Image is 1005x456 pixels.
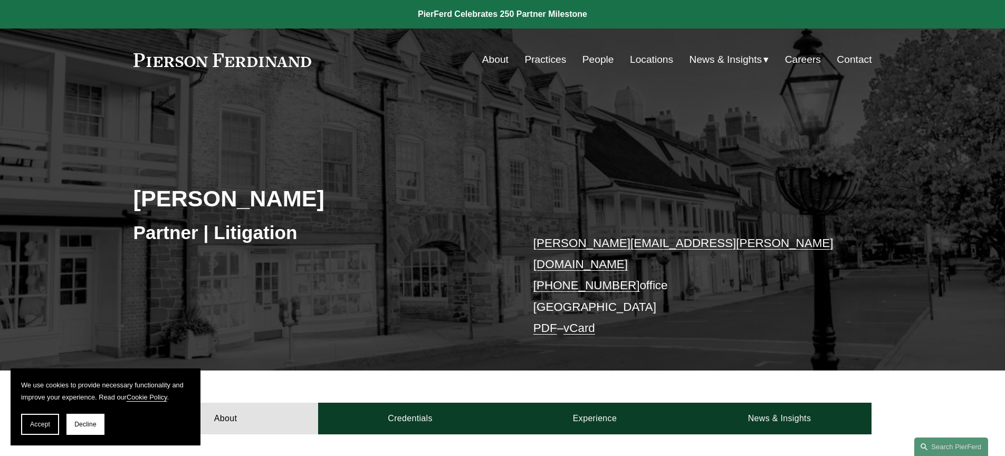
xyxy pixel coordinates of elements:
h3: Partner | Litigation [133,221,503,244]
a: folder dropdown [690,50,769,70]
a: PDF [533,321,557,335]
a: Locations [630,50,673,70]
a: Practices [524,50,566,70]
span: Accept [30,421,50,428]
a: [PERSON_NAME][EMAIL_ADDRESS][PERSON_NAME][DOMAIN_NAME] [533,236,834,271]
h2: [PERSON_NAME] [133,185,503,212]
a: About [482,50,509,70]
a: [PHONE_NUMBER] [533,279,640,292]
a: Contact [837,50,872,70]
a: vCard [563,321,595,335]
span: Decline [74,421,97,428]
a: Cookie Policy [127,393,167,401]
button: Accept [21,414,59,435]
a: People [582,50,614,70]
button: Decline [66,414,104,435]
a: Experience [503,403,687,434]
section: Cookie banner [11,368,200,445]
a: Credentials [318,403,503,434]
a: News & Insights [687,403,872,434]
p: We use cookies to provide necessary functionality and improve your experience. Read our . [21,379,190,403]
p: office [GEOGRAPHIC_DATA] – [533,233,841,339]
a: Careers [785,50,821,70]
a: Search this site [914,438,988,456]
a: About [133,403,318,434]
span: News & Insights [690,51,762,69]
